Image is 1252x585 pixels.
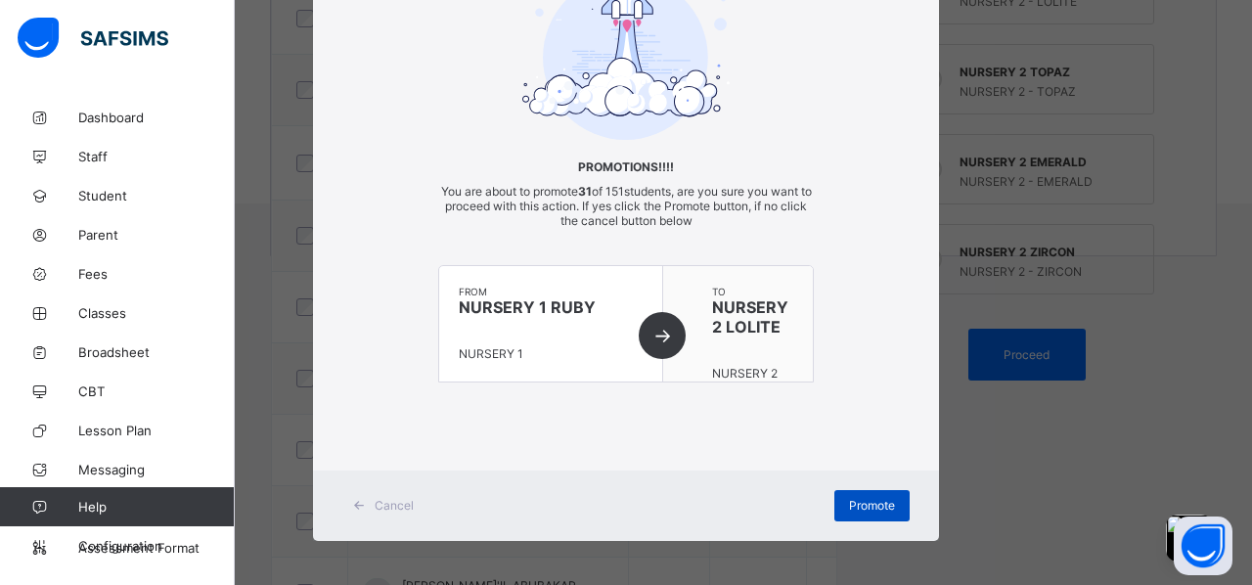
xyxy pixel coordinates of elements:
span: from [459,286,643,297]
span: Student [78,188,235,203]
span: to [712,286,793,297]
span: NURSERY 1 RUBY [459,297,643,317]
img: safsims [18,18,168,59]
span: Lesson Plan [78,423,235,438]
span: Broadsheet [78,344,235,360]
span: You are about to promote of 151 students, are you sure you want to proceed with this action. If y... [441,184,812,228]
span: NURSERY 2 [712,366,778,381]
span: Dashboard [78,110,235,125]
span: Configuration [78,538,234,554]
span: Staff [78,149,235,164]
span: NURSERY 2 LOLITE [712,297,793,337]
span: Help [78,499,234,515]
span: Classes [78,305,235,321]
button: Open asap [1174,517,1232,575]
span: Fees [78,266,235,282]
span: CBT [78,383,235,399]
b: 31 [578,184,592,199]
span: Cancel [375,498,414,513]
span: Parent [78,227,235,243]
span: NURSERY 1 [459,346,523,361]
span: Promote [849,498,895,513]
span: Promotions!!!! [438,159,814,174]
span: Messaging [78,462,235,477]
